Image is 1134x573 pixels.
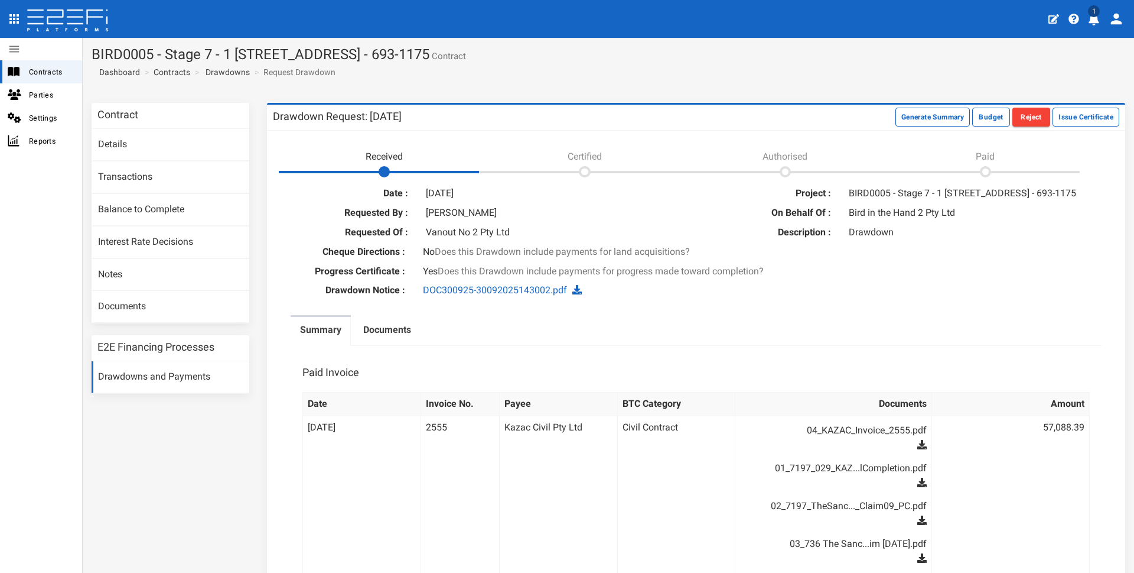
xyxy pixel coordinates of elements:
[92,47,1125,62] h1: BIRD0005 - Stage 7 - 1 [STREET_ADDRESS] - 693-1175
[417,187,687,200] div: [DATE]
[366,151,403,162] span: Received
[92,161,249,193] a: Transactions
[972,108,1010,127] button: Budget
[752,535,927,553] a: 03_736 The Sanc...im [DATE].pdf
[94,67,140,77] span: Dashboard
[735,392,932,416] th: Documents
[291,317,351,347] a: Summary
[705,187,840,200] label: Project :
[282,187,417,200] label: Date :
[29,65,73,79] span: Contracts
[417,206,687,220] div: [PERSON_NAME]
[752,421,927,440] a: 04_KAZAC_Invoice_2555.pdf
[840,187,1110,200] div: BIRD0005 - Stage 7 - 1 [STREET_ADDRESS] - 693-1175
[92,129,249,161] a: Details
[363,323,411,337] label: Documents
[92,194,249,226] a: Balance to Complete
[752,497,927,516] a: 02_7197_TheSanc..._Claim09_PC.pdf
[92,226,249,258] a: Interest Rate Decisions
[94,66,140,78] a: Dashboard
[705,206,840,220] label: On Behalf Of :
[421,392,499,416] th: Invoice No.
[568,151,602,162] span: Certified
[97,109,138,120] h3: Contract
[302,367,359,378] h3: Paid Invoice
[154,66,190,78] a: Contracts
[97,342,214,352] h3: E2E Financing Processes
[1012,108,1050,127] button: Reject
[273,284,414,297] label: Drawdown Notice :
[414,245,979,259] div: No
[438,266,764,277] span: Does this Drawdown include payments for progress made toward completion?
[29,111,73,125] span: Settings
[92,291,249,323] a: Documents
[302,392,421,416] th: Date
[752,459,927,478] a: 01_7197_029_KAZ...lCompletion.pdf
[840,206,1110,220] div: Bird in the Hand 2 Pty Ltd
[429,52,466,61] small: Contract
[840,226,1110,239] div: Drawdown
[29,134,73,148] span: Reports
[435,246,690,257] span: Does this Drawdown include payments for land acquisitions?
[423,284,567,296] a: DOC300925-30092025143002.pdf
[617,392,735,416] th: BTC Category
[932,392,1090,416] th: Amount
[1052,111,1119,122] a: Issue Certificate
[705,226,840,239] label: Description :
[273,245,414,259] label: Cheque Directions :
[972,111,1012,122] a: Budget
[417,226,687,239] div: Vanout No 2 Pty Ltd
[976,151,995,162] span: Paid
[29,88,73,102] span: Parties
[354,317,421,347] a: Documents
[273,265,414,279] label: Progress Certificate :
[252,66,335,78] li: Request Drawdown
[414,265,979,279] div: Yes
[499,392,617,416] th: Payee
[92,361,249,393] a: Drawdowns and Payments
[762,151,807,162] span: Authorised
[282,226,417,239] label: Requested Of :
[92,259,249,291] a: Notes
[273,111,402,122] h3: Drawdown Request: [DATE]
[206,66,250,78] a: Drawdowns
[282,206,417,220] label: Requested By :
[895,108,970,127] button: Generate Summary
[300,323,341,337] label: Summary
[1052,108,1119,127] button: Issue Certificate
